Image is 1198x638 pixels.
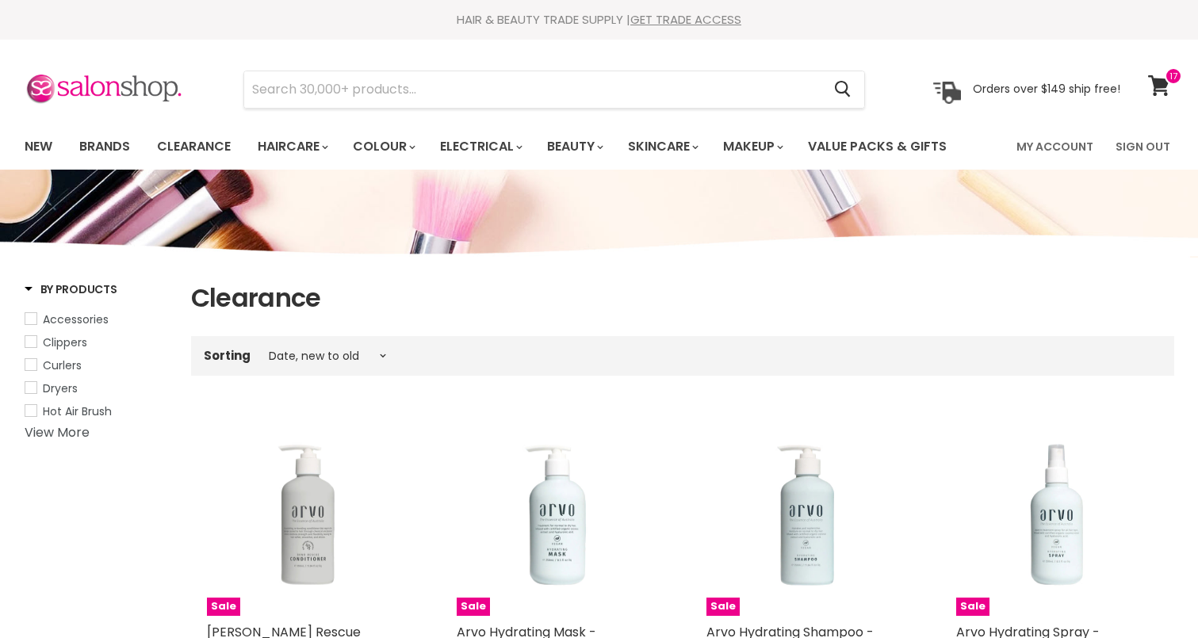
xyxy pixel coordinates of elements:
a: New [13,130,64,163]
a: Skincare [616,130,708,163]
a: Makeup [711,130,793,163]
a: Value Packs & Gifts [796,130,959,163]
nav: Main [5,124,1194,170]
a: Clearance [145,130,243,163]
div: HAIR & BEAUTY TRADE SUPPLY | [5,12,1194,28]
a: Clippers [25,334,171,351]
span: Sale [207,598,240,616]
label: Sorting [204,349,251,362]
span: Sale [457,598,490,616]
a: Colour [341,130,425,163]
h3: By Products [25,281,117,297]
a: Electrical [428,130,532,163]
span: Accessories [43,311,109,327]
a: My Account [1007,130,1103,163]
span: Hot Air Brush [43,403,112,419]
a: Arvo Hydrating Shampoo - Clearance! Sale [706,414,909,616]
a: Arvo Hydrating Spray - Clearance! Sale [956,414,1158,616]
span: Dryers [43,380,78,396]
a: View More [25,423,90,441]
a: Dryers [25,380,171,397]
a: Haircare [246,130,338,163]
a: Beauty [535,130,613,163]
a: Arvo Bond Rescue Conditioner - Clearance! Sale [207,414,409,616]
span: Sale [706,598,740,616]
img: Arvo Hydrating Spray - Clearance! [956,414,1158,616]
button: Search [822,71,864,108]
span: Curlers [43,357,82,373]
span: Clippers [43,334,87,350]
p: Orders over $149 ship free! [973,82,1120,96]
form: Product [243,71,865,109]
input: Search [244,71,822,108]
img: Arvo Bond Rescue Conditioner - Clearance! [207,414,409,616]
h1: Clearance [191,281,1174,315]
a: Hot Air Brush [25,403,171,420]
img: Arvo Hydrating Shampoo - Clearance! [706,414,909,616]
a: Accessories [25,311,171,328]
ul: Main menu [13,124,983,170]
a: Brands [67,130,142,163]
a: Arvo Hydrating Mask - Clearance! Sale [457,414,659,616]
span: Sale [956,598,989,616]
img: Arvo Hydrating Mask - Clearance! [457,414,659,616]
a: Sign Out [1106,130,1180,163]
a: Curlers [25,357,171,374]
a: GET TRADE ACCESS [630,11,741,28]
